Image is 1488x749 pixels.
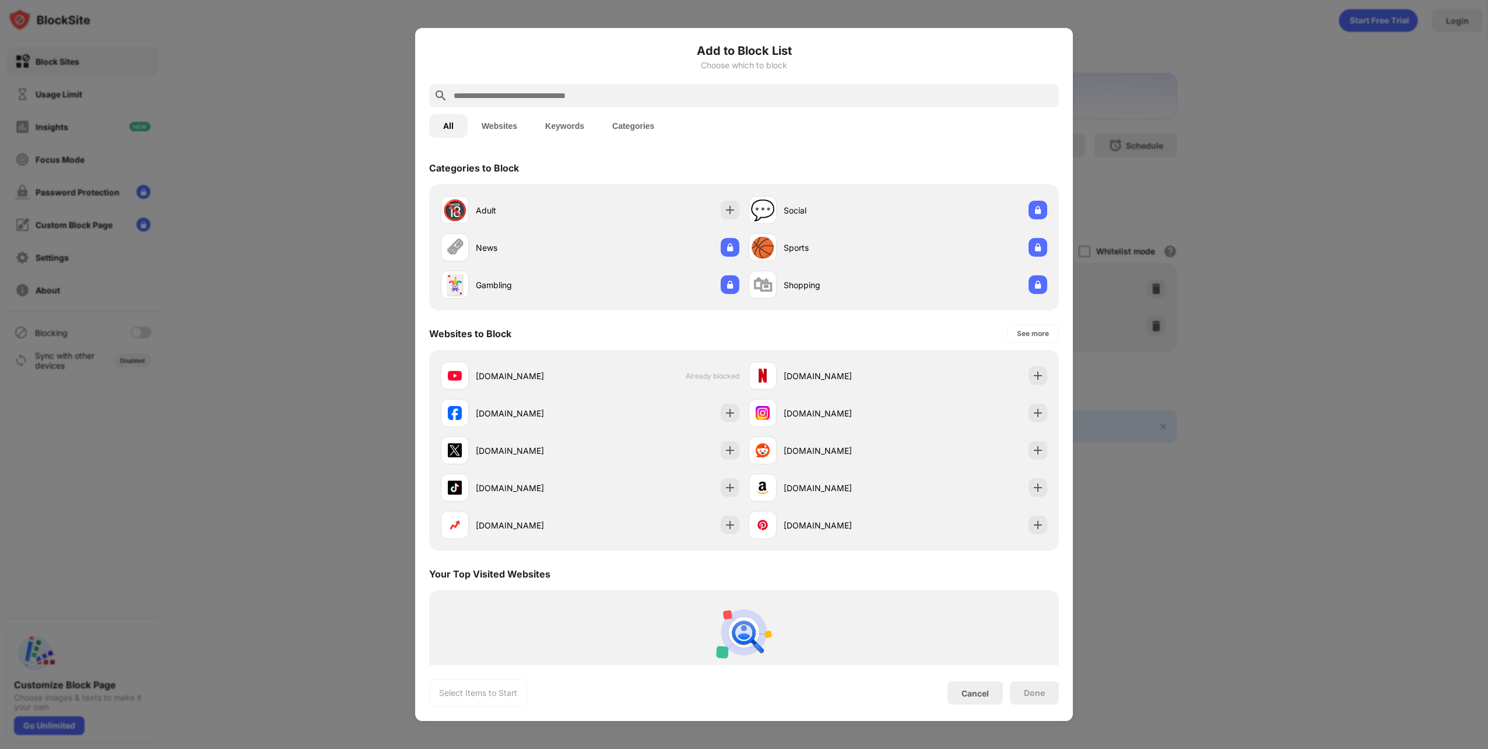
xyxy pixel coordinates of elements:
div: News [476,242,590,254]
img: favicons [756,406,770,420]
div: [DOMAIN_NAME] [784,444,898,457]
div: See more [1017,328,1049,339]
div: [DOMAIN_NAME] [784,370,898,382]
div: Social [784,204,898,216]
div: Gambling [476,279,590,291]
img: favicons [756,369,770,383]
div: Shopping [784,279,898,291]
div: [DOMAIN_NAME] [476,444,590,457]
div: 🔞 [443,198,467,222]
img: favicons [756,443,770,457]
img: search.svg [434,89,448,103]
div: [DOMAIN_NAME] [476,482,590,494]
div: 🛍 [753,273,773,297]
div: [DOMAIN_NAME] [476,519,590,531]
div: 🗞 [445,236,465,260]
div: Categories to Block [429,162,519,174]
div: 🃏 [443,273,467,297]
div: Choose which to block [429,61,1059,70]
button: Keywords [531,114,598,138]
h6: Add to Block List [429,42,1059,60]
span: Already blocked [686,372,739,380]
div: Done [1024,688,1045,698]
div: [DOMAIN_NAME] [476,407,590,419]
img: favicons [448,369,462,383]
div: [DOMAIN_NAME] [476,370,590,382]
button: Websites [468,114,531,138]
img: favicons [448,443,462,457]
img: favicons [756,518,770,532]
img: personal-suggestions.svg [716,604,772,660]
div: [DOMAIN_NAME] [784,519,898,531]
div: Sports [784,242,898,254]
div: 💬 [750,198,775,222]
div: [DOMAIN_NAME] [784,482,898,494]
div: [DOMAIN_NAME] [784,407,898,419]
button: All [429,114,468,138]
button: Categories [598,114,668,138]
div: Your Top Visited Websites [429,568,550,580]
img: favicons [448,518,462,532]
div: Select Items to Start [439,687,517,699]
img: favicons [756,481,770,495]
div: Adult [476,204,590,216]
div: 🏀 [750,236,775,260]
img: favicons [448,481,462,495]
img: favicons [448,406,462,420]
div: Websites to Block [429,328,511,339]
div: Cancel [961,688,989,698]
